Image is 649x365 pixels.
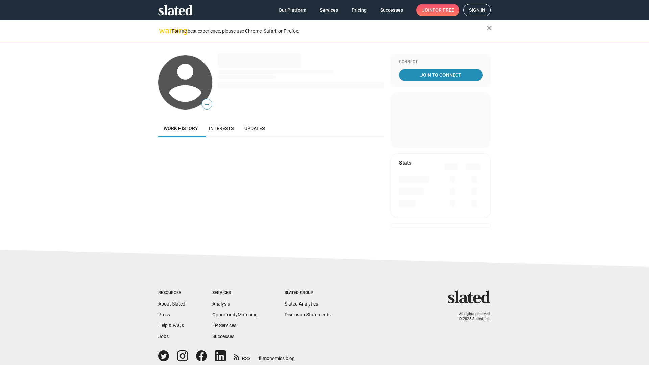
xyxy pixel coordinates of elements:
a: DisclosureStatements [285,312,331,317]
a: Press [158,312,170,317]
a: OpportunityMatching [212,312,258,317]
a: Joinfor free [416,4,459,16]
a: Join To Connect [399,69,483,81]
a: filmonomics blog [259,350,295,362]
a: Slated Analytics [285,301,318,307]
a: Services [314,4,343,16]
mat-icon: close [485,24,494,32]
a: Work history [158,120,203,137]
div: Slated Group [285,290,331,296]
mat-card-title: Stats [399,159,411,166]
span: Work history [164,126,198,131]
span: Join [422,4,454,16]
a: Pricing [346,4,372,16]
a: Help & FAQs [158,323,184,328]
div: Services [212,290,258,296]
a: EP Services [212,323,236,328]
a: Our Platform [273,4,312,16]
mat-icon: warning [159,27,167,35]
a: About Slated [158,301,185,307]
div: Resources [158,290,185,296]
a: Interests [203,120,239,137]
div: For the best experience, please use Chrome, Safari, or Firefox. [172,27,487,36]
a: Jobs [158,334,169,339]
span: — [202,100,212,109]
a: Successes [212,334,234,339]
span: for free [433,4,454,16]
a: Updates [239,120,270,137]
span: film [259,356,267,361]
a: Successes [375,4,408,16]
span: Services [320,4,338,16]
p: All rights reserved. © 2025 Slated, Inc. [452,312,491,321]
span: Pricing [352,4,367,16]
span: Sign in [469,4,485,16]
span: Successes [380,4,403,16]
a: Analysis [212,301,230,307]
span: Interests [209,126,234,131]
div: Connect [399,59,483,65]
a: RSS [234,351,250,362]
span: Our Platform [279,4,306,16]
a: Sign in [463,4,491,16]
span: Join To Connect [400,69,481,81]
span: Updates [244,126,265,131]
